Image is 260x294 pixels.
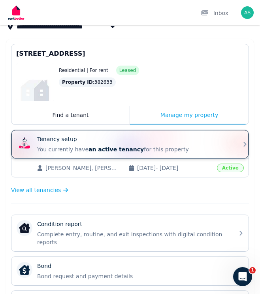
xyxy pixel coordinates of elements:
[37,135,77,143] p: Tenancy setup
[233,267,252,286] iframe: Intercom live chat
[19,222,30,234] img: Condition report
[11,106,130,124] div: Find a tenant
[19,264,30,275] img: Bond
[37,262,51,270] p: Bond
[37,145,229,153] p: You currently have for this property
[201,9,228,17] div: Inbox
[59,77,116,87] div: : 382633
[130,106,249,124] div: Manage my property
[11,186,68,194] a: View all tenancies
[11,215,249,251] a: Condition reportCondition reportComplete entry, routine, and exit inspections with digital condit...
[11,186,61,194] span: View all tenancies
[11,130,249,158] a: Tenancy setupTenancy setupYou currently havean active tenancyfor this property
[37,220,82,228] p: Condition report
[137,164,212,172] span: [DATE] - [DATE]
[59,67,108,73] span: Residential | For rent
[11,257,249,285] a: BondBondBond request and payment details
[217,164,244,172] span: Active
[249,267,256,273] span: 1
[16,49,85,58] span: [STREET_ADDRESS]
[45,164,121,172] span: [PERSON_NAME], [PERSON_NAME], [PERSON_NAME], [PERSON_NAME]
[62,79,93,85] span: Property ID
[6,3,26,23] img: RentBetter
[119,67,136,73] span: Leased
[19,138,30,149] img: Tenancy setup
[241,6,254,19] img: Aaron Smith
[37,230,229,246] p: Complete entry, routine, and exit inspections with digital condition reports
[89,146,144,153] span: an active tenancy
[37,272,229,280] p: Bond request and payment details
